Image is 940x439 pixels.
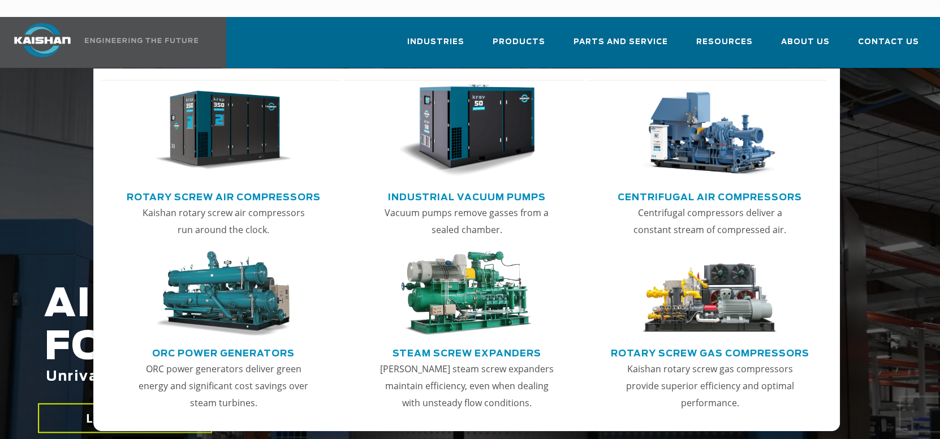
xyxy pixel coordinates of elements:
a: Products [493,27,545,66]
img: thumb-Steam-Screw-Expanders [398,251,535,337]
a: Contact Us [858,27,919,66]
a: LEARN MORE [38,403,212,433]
a: Centrifugal Air Compressors [618,187,802,204]
img: thumb-Rotary-Screw-Air-Compressors [154,84,292,177]
span: Products [493,36,545,49]
span: Industries [407,36,464,49]
span: Parts and Service [574,36,668,49]
span: LEARN MORE [87,410,165,427]
p: Centrifugal compressors deliver a constant stream of compressed air. [623,204,796,238]
a: Rotary Screw Gas Compressors [610,343,809,360]
img: thumb-Industrial-Vacuum-Pumps [398,84,535,177]
a: About Us [781,27,830,66]
img: Engineering the future [85,38,198,43]
span: About Us [781,36,830,49]
img: thumb-ORC-Power-Generators [154,251,292,337]
span: Contact Us [858,36,919,49]
span: Unrivaled performance with up to 35% energy cost savings. [46,370,530,384]
a: ORC Power Generators [152,343,295,360]
h2: AIR COMPRESSORS FOR THE [44,283,751,420]
img: thumb-Rotary-Screw-Gas-Compressors [641,251,778,337]
a: Steam Screw Expanders [392,343,541,360]
a: Parts and Service [574,27,668,66]
a: Industries [407,27,464,66]
p: [PERSON_NAME] steam screw expanders maintain efficiency, even when dealing with unsteady flow con... [380,360,553,411]
p: Vacuum pumps remove gasses from a sealed chamber. [380,204,553,238]
p: Kaishan rotary screw air compressors run around the clock. [136,204,310,238]
a: Resources [696,27,753,66]
a: Industrial Vacuum Pumps [387,187,545,204]
span: Resources [696,36,753,49]
p: Kaishan rotary screw gas compressors provide superior efficiency and optimal performance. [623,360,796,411]
img: thumb-Centrifugal-Air-Compressors [641,84,778,177]
p: ORC power generators deliver green energy and significant cost savings over steam turbines. [136,360,310,411]
a: Rotary Screw Air Compressors [126,187,320,204]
